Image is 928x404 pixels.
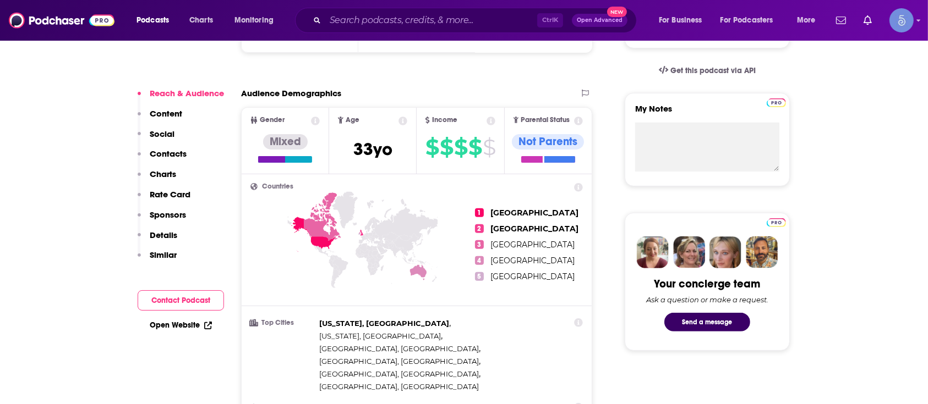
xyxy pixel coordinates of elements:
[234,13,274,28] span: Monitoring
[767,98,786,107] img: Podchaser Pro
[138,169,176,189] button: Charts
[138,108,182,129] button: Content
[454,139,467,156] span: $
[150,88,224,98] p: Reach & Audience
[483,139,495,156] span: $
[859,11,876,30] a: Show notifications dropdown
[659,13,702,28] span: For Business
[138,290,224,311] button: Contact Podcast
[150,230,177,240] p: Details
[468,139,482,156] span: $
[475,272,484,281] span: 5
[607,7,627,17] span: New
[670,66,756,75] span: Get this podcast via API
[260,117,285,124] span: Gender
[490,240,575,250] span: [GEOGRAPHIC_DATA]
[137,13,169,28] span: Podcasts
[651,12,716,29] button: open menu
[189,13,213,28] span: Charts
[319,355,481,368] span: ,
[150,250,177,260] p: Similar
[319,368,481,380] span: ,
[262,183,293,190] span: Countries
[319,319,449,328] span: [US_STATE], [GEOGRAPHIC_DATA]
[319,344,479,353] span: [GEOGRAPHIC_DATA], [GEOGRAPHIC_DATA]
[521,117,570,124] span: Parental Status
[319,342,481,355] span: ,
[241,88,341,98] h2: Audience Demographics
[138,250,177,270] button: Similar
[720,13,773,28] span: For Podcasters
[150,108,182,119] p: Content
[797,13,816,28] span: More
[150,209,186,220] p: Sponsors
[490,224,578,234] span: [GEOGRAPHIC_DATA]
[572,14,627,27] button: Open AdvancedNew
[319,331,441,340] span: [US_STATE], [GEOGRAPHIC_DATA]
[490,256,575,265] span: [GEOGRAPHIC_DATA]
[138,209,186,230] button: Sponsors
[673,236,705,268] img: Barbara Profile
[319,382,479,391] span: [GEOGRAPHIC_DATA], [GEOGRAPHIC_DATA]
[475,224,484,233] span: 2
[767,218,786,227] img: Podchaser Pro
[425,139,439,156] span: $
[150,169,176,179] p: Charts
[353,139,392,160] span: 33 yo
[305,8,647,33] div: Search podcasts, credits, & more...
[512,134,584,150] div: Not Parents
[577,18,623,23] span: Open Advanced
[440,139,453,156] span: $
[150,320,212,330] a: Open Website
[227,12,288,29] button: open menu
[150,189,190,200] p: Rate Card
[635,103,779,123] label: My Notes
[746,236,778,268] img: Jon Profile
[319,317,451,330] span: ,
[709,236,741,268] img: Jules Profile
[490,208,578,218] span: [GEOGRAPHIC_DATA]
[182,12,220,29] a: Charts
[475,240,484,249] span: 3
[637,236,669,268] img: Sydney Profile
[346,117,359,124] span: Age
[889,8,914,32] button: Show profile menu
[713,12,789,29] button: open menu
[138,148,187,169] button: Contacts
[138,88,224,108] button: Reach & Audience
[150,148,187,159] p: Contacts
[646,295,768,304] div: Ask a question or make a request.
[767,97,786,107] a: Pro website
[767,217,786,227] a: Pro website
[319,369,479,378] span: [GEOGRAPHIC_DATA], [GEOGRAPHIC_DATA]
[250,319,315,326] h3: Top Cities
[9,10,114,31] img: Podchaser - Follow, Share and Rate Podcasts
[325,12,537,29] input: Search podcasts, credits, & more...
[889,8,914,32] span: Logged in as Spiral5-G1
[150,129,174,139] p: Social
[432,117,457,124] span: Income
[475,256,484,265] span: 4
[789,12,829,29] button: open menu
[650,57,765,84] a: Get this podcast via API
[319,357,479,366] span: [GEOGRAPHIC_DATA], [GEOGRAPHIC_DATA]
[319,330,443,342] span: ,
[129,12,183,29] button: open menu
[664,313,750,331] button: Send a message
[263,134,308,150] div: Mixed
[138,129,174,149] button: Social
[537,13,563,27] span: Ctrl K
[490,272,575,281] span: [GEOGRAPHIC_DATA]
[475,208,484,217] span: 1
[138,230,177,250] button: Details
[138,189,190,209] button: Rate Card
[654,277,761,291] div: Your concierge team
[889,8,914,32] img: User Profile
[832,11,850,30] a: Show notifications dropdown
